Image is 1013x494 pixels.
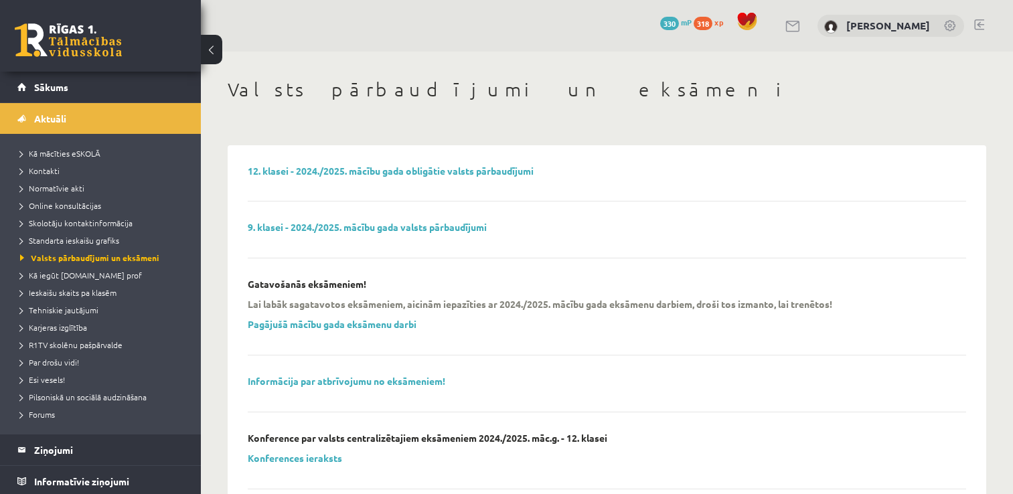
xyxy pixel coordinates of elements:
p: Gatavošanās eksāmeniem! [248,278,366,290]
span: Online konsultācijas [20,200,101,211]
span: 330 [660,17,679,30]
a: 318 xp [694,17,730,27]
a: Esi vesels! [20,374,187,386]
span: Aktuāli [34,112,66,125]
span: 318 [694,17,712,30]
span: Pilsoniskā un sociālā audzināšana [20,392,147,402]
p: Lai labāk sagatavotos eksāmeniem, aicinām iepazīties ar 2024./2025. mācību gada eksāmenu darbiem,... [248,298,832,310]
span: Kontakti [20,165,60,176]
a: 9. klasei - 2024./2025. mācību gada valsts pārbaudījumi [248,221,487,233]
legend: Ziņojumi [34,434,184,465]
span: Ieskaišu skaits pa klasēm [20,287,116,298]
span: mP [681,17,692,27]
img: Kitija Borkovska [824,20,838,33]
a: Kā iegūt [DOMAIN_NAME] prof [20,269,187,281]
a: Ieskaišu skaits pa klasēm [20,286,187,299]
span: Skolotāju kontaktinformācija [20,218,133,228]
a: 330 mP [660,17,692,27]
a: R1TV skolēnu pašpārvalde [20,339,187,351]
h1: Valsts pārbaudījumi un eksāmeni [228,78,986,101]
span: Esi vesels! [20,374,65,385]
p: Konference par valsts centralizētajiem eksāmeniem 2024./2025. māc.g. - 12. klasei [248,432,607,444]
a: Kontakti [20,165,187,177]
a: Par drošu vidi! [20,356,187,368]
a: Karjeras izglītība [20,321,187,333]
span: Par drošu vidi! [20,357,79,367]
a: Forums [20,408,187,420]
span: Standarta ieskaišu grafiks [20,235,119,246]
a: Ziņojumi [17,434,184,465]
a: Sākums [17,72,184,102]
a: Pilsoniskā un sociālā audzināšana [20,391,187,403]
a: Standarta ieskaišu grafiks [20,234,187,246]
a: Valsts pārbaudījumi un eksāmeni [20,252,187,264]
a: Tehniskie jautājumi [20,304,187,316]
span: R1TV skolēnu pašpārvalde [20,339,123,350]
span: Sākums [34,81,68,93]
a: Konferences ieraksts [248,452,342,464]
span: Forums [20,409,55,420]
span: Normatīvie akti [20,183,84,193]
a: Informācija par atbrīvojumu no eksāmeniem! [248,375,445,387]
span: Tehniskie jautājumi [20,305,98,315]
a: Rīgas 1. Tālmācības vidusskola [15,23,122,57]
a: Normatīvie akti [20,182,187,194]
a: Kā mācīties eSKOLĀ [20,147,187,159]
a: Aktuāli [17,103,184,134]
a: Online konsultācijas [20,199,187,212]
span: xp [714,17,723,27]
a: 12. klasei - 2024./2025. mācību gada obligātie valsts pārbaudījumi [248,165,534,177]
span: Kā mācīties eSKOLĀ [20,148,100,159]
a: [PERSON_NAME] [846,19,930,32]
span: Valsts pārbaudījumi un eksāmeni [20,252,159,263]
a: Pagājušā mācību gada eksāmenu darbi [248,318,416,330]
span: Kā iegūt [DOMAIN_NAME] prof [20,270,142,280]
a: Skolotāju kontaktinformācija [20,217,187,229]
span: Karjeras izglītība [20,322,87,333]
